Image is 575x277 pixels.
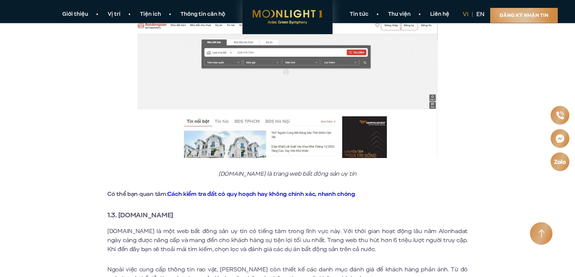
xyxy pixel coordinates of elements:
a: Liên hệ [420,11,459,18]
a: en [476,10,485,18]
strong: Có thể bạn quan tâm: [107,190,355,198]
a: Vị trí [98,11,130,18]
a: Thông tin căn hộ [171,11,235,18]
img: Batdongsan.com.vn là trang web bất đông sản uy tín [137,17,438,158]
img: Phone icon [555,110,565,120]
a: Cách kiểm tra đất có quy hoạch hay không chính xác, nhanh chóng [167,190,355,198]
a: Tin tức [340,11,378,18]
img: Zalo icon [553,158,566,166]
a: vi [463,10,468,18]
img: Messenger icon [554,133,566,144]
a: Giới thiệu [53,11,98,18]
p: [DOMAIN_NAME] là một web bất đông sản uy tín có tiếng tăm trong lĩnh vực này. Với thời gian hoạt ... [107,227,468,254]
a: Đăng ký nhận tin [490,8,558,23]
a: Thư viện [378,11,420,18]
img: Arrow icon [538,229,545,238]
em: [DOMAIN_NAME] là trang web bất đông sản uy tín [218,170,357,178]
strong: 1.3. [DOMAIN_NAME] [107,210,173,220]
a: Tiện ích [130,11,171,18]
